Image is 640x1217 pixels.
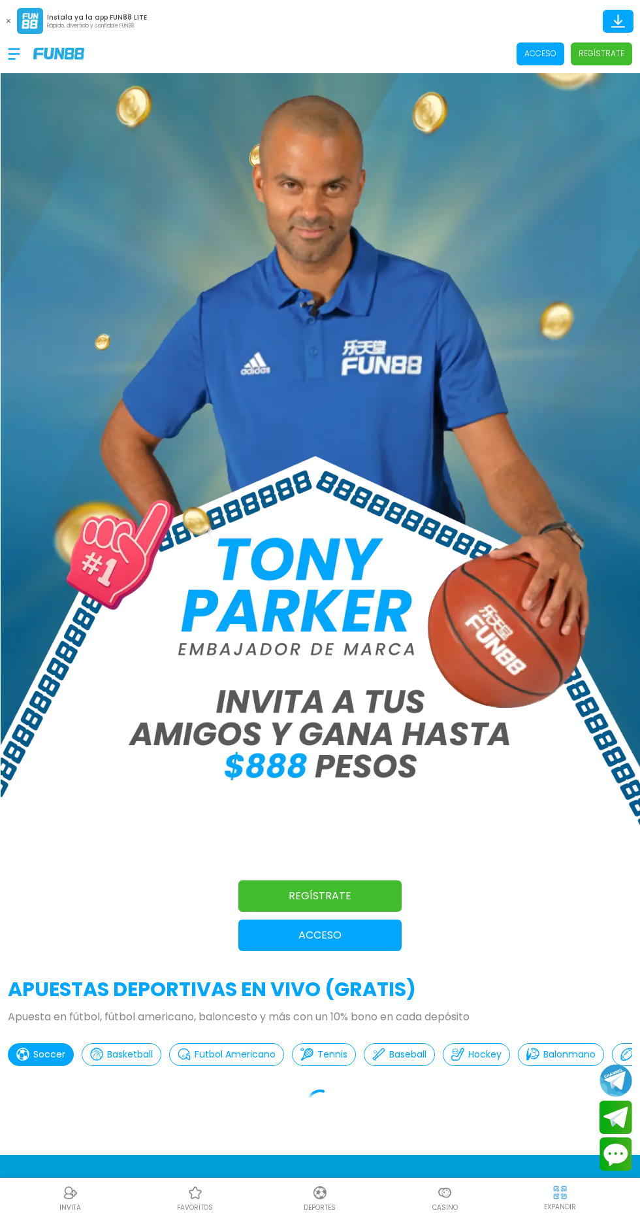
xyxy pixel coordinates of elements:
[443,1043,510,1066] button: Hockey
[437,1185,453,1201] img: Casino
[238,927,402,943] p: Acceso
[133,1183,257,1212] a: Casino FavoritosCasino Favoritosfavoritos
[17,8,43,34] img: App Logo
[33,48,84,59] img: Company Logo
[8,1009,632,1025] p: Apuesta en fútbol, fútbol americano, baloncesto y más con un 10% bono en cada depósito
[177,1203,213,1212] p: favoritos
[292,1043,356,1066] button: Tennis
[389,1048,426,1061] p: Baseball
[518,1043,604,1066] button: Balonmano
[304,1203,336,1212] p: Deportes
[579,48,624,59] p: Regístrate
[8,975,632,1004] h2: APUESTAS DEPORTIVAS EN VIVO (gratis)
[312,1185,328,1201] img: Deportes
[8,1183,133,1212] a: ReferralReferralINVITA
[8,1043,74,1066] button: Soccer
[257,1183,382,1212] a: DeportesDeportesDeportes
[59,1203,81,1212] p: INVITA
[82,1043,161,1066] button: Basketball
[432,1203,458,1212] p: Casino
[600,1137,632,1171] button: Contact customer service
[600,1101,632,1135] button: Join telegram
[47,12,147,22] p: Instala ya la app FUN88 LITE
[364,1043,435,1066] button: Baseball
[238,880,402,912] a: Regístrate
[524,48,556,59] p: Acceso
[238,920,402,951] button: Acceso
[383,1183,507,1212] a: CasinoCasinoCasino
[107,1048,153,1061] p: Basketball
[187,1185,203,1201] img: Casino Favoritos
[169,1043,284,1066] button: Futbol Americano
[468,1048,502,1061] p: Hockey
[600,1063,632,1097] button: Join telegram channel
[317,1048,347,1061] p: Tennis
[552,1184,568,1201] img: hide
[33,1048,65,1061] p: Soccer
[47,22,147,30] p: Rápido, divertido y confiable FUN88
[543,1048,596,1061] p: Balonmano
[63,1185,78,1201] img: Referral
[195,1048,276,1061] p: Futbol Americano
[544,1202,576,1212] p: EXPANDIR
